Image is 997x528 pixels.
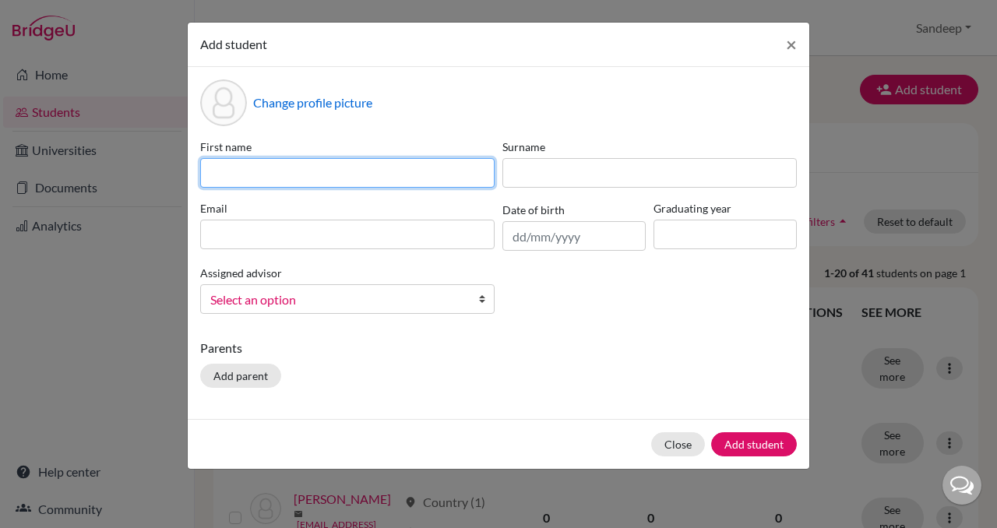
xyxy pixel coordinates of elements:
[200,265,282,281] label: Assigned advisor
[36,11,68,25] span: Help
[651,432,705,456] button: Close
[786,33,797,55] span: ×
[502,139,797,155] label: Surname
[502,202,565,218] label: Date of birth
[200,139,495,155] label: First name
[200,79,247,126] div: Profile picture
[773,23,809,66] button: Close
[210,290,464,310] span: Select an option
[654,200,797,216] label: Graduating year
[200,200,495,216] label: Email
[200,339,797,357] p: Parents
[502,221,646,251] input: dd/mm/yyyy
[200,364,281,388] button: Add parent
[200,37,267,51] span: Add student
[711,432,797,456] button: Add student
